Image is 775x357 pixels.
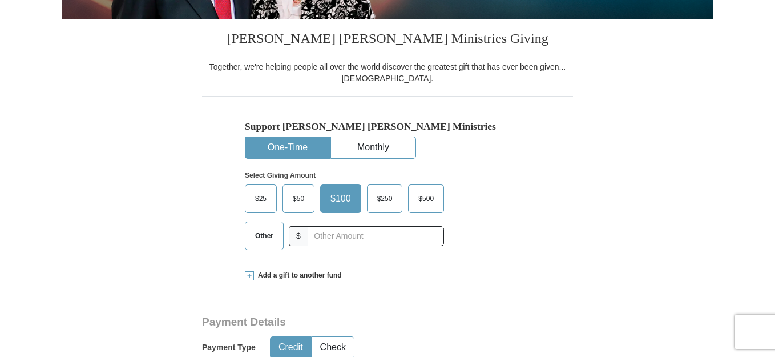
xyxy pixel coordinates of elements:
[245,171,316,179] strong: Select Giving Amount
[254,271,342,280] span: Add a gift to another fund
[413,190,439,207] span: $500
[287,190,310,207] span: $50
[372,190,398,207] span: $250
[249,190,272,207] span: $25
[331,137,415,158] button: Monthly
[202,343,256,352] h5: Payment Type
[202,316,493,329] h3: Payment Details
[289,226,308,246] span: $
[325,190,357,207] span: $100
[308,226,444,246] input: Other Amount
[245,137,330,158] button: One-Time
[202,19,573,61] h3: [PERSON_NAME] [PERSON_NAME] Ministries Giving
[249,227,279,244] span: Other
[202,61,573,84] div: Together, we're helping people all over the world discover the greatest gift that has ever been g...
[245,121,530,133] h5: Support [PERSON_NAME] [PERSON_NAME] Ministries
